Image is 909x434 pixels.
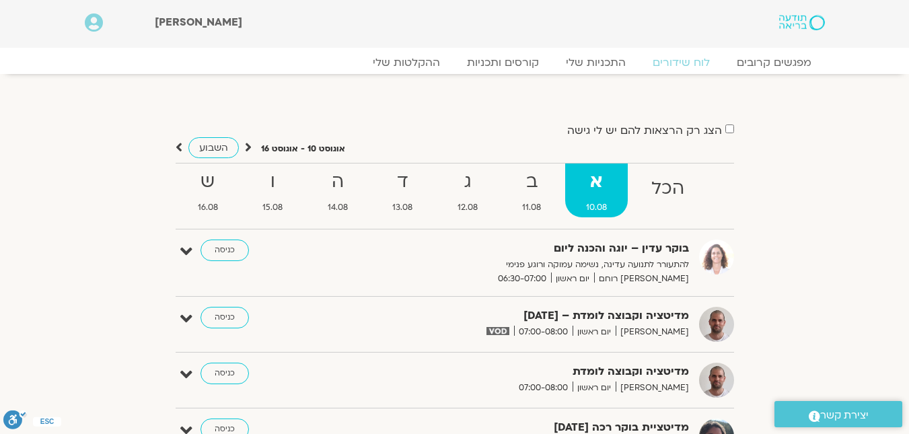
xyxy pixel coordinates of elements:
[453,56,552,69] a: קורסים ותכניות
[501,164,562,217] a: ב11.08
[188,137,239,158] a: השבוע
[552,56,639,69] a: התכניות שלי
[177,164,240,217] a: ש16.08
[371,201,434,215] span: 13.08
[85,56,825,69] nav: Menu
[307,201,369,215] span: 14.08
[437,201,499,215] span: 12.08
[639,56,723,69] a: לוח שידורים
[359,363,689,381] strong: מדיטציה וקבוצה לומדת
[201,363,249,384] a: כניסה
[616,325,689,339] span: [PERSON_NAME]
[551,272,594,286] span: יום ראשון
[493,272,551,286] span: 06:30-07:00
[514,381,573,395] span: 07:00-08:00
[565,201,628,215] span: 10.08
[594,272,689,286] span: [PERSON_NAME] רוחם
[307,167,369,197] strong: ה
[486,327,509,335] img: vodicon
[242,201,304,215] span: 15.08
[573,381,616,395] span: יום ראשון
[501,201,562,215] span: 11.08
[820,406,869,425] span: יצירת קשר
[201,240,249,261] a: כניסה
[359,240,689,258] strong: בוקר עדין – יוגה והכנה ליום
[630,174,706,204] strong: הכל
[514,325,573,339] span: 07:00-08:00
[437,167,499,197] strong: ג
[359,258,689,272] p: להתעורר לתנועה עדינה, נשימה עמוקה ורוגע פנימי
[371,167,434,197] strong: ד
[565,167,628,197] strong: א
[201,307,249,328] a: כניסה
[567,124,722,137] label: הצג רק הרצאות להם יש לי גישה
[177,201,240,215] span: 16.08
[155,15,242,30] span: [PERSON_NAME]
[359,307,689,325] strong: מדיטציה וקבוצה לומדת – [DATE]
[437,164,499,217] a: ג12.08
[501,167,562,197] strong: ב
[774,401,902,427] a: יצירת קשר
[616,381,689,395] span: [PERSON_NAME]
[242,164,304,217] a: ו15.08
[371,164,434,217] a: ד13.08
[630,164,706,217] a: הכל
[199,141,228,154] span: השבוע
[565,164,628,217] a: א10.08
[177,167,240,197] strong: ש
[573,325,616,339] span: יום ראשון
[307,164,369,217] a: ה14.08
[723,56,825,69] a: מפגשים קרובים
[242,167,304,197] strong: ו
[359,56,453,69] a: ההקלטות שלי
[261,142,345,156] p: אוגוסט 10 - אוגוסט 16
